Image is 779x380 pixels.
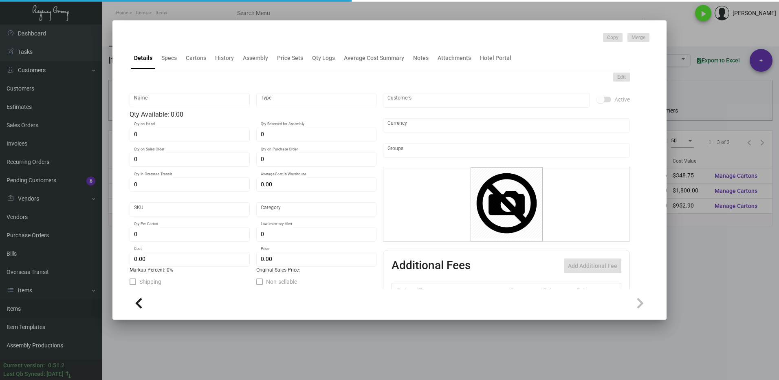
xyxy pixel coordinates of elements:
th: Cost [508,283,541,298]
input: Add new.. [387,97,586,104]
div: Last Qb Synced: [DATE] [3,370,64,378]
span: Shipping [139,277,161,287]
div: Current version: [3,361,45,370]
th: Active [392,283,417,298]
button: Copy [603,33,623,42]
th: Price type [575,283,612,298]
div: Specs [161,54,177,62]
div: Assembly [243,54,268,62]
input: Add new.. [387,147,626,154]
div: Attachments [438,54,471,62]
div: Hotel Portal [480,54,511,62]
span: Merge [632,34,645,41]
span: Edit [617,74,626,81]
button: Merge [627,33,649,42]
div: Qty Available: 0.00 [130,110,376,119]
div: Cartons [186,54,206,62]
div: History [215,54,234,62]
div: Qty Logs [312,54,335,62]
h2: Additional Fees [392,258,471,273]
div: Average Cost Summary [344,54,404,62]
div: Price Sets [277,54,303,62]
span: Non-sellable [266,277,297,287]
button: Add Additional Fee [564,258,621,273]
div: Details [134,54,152,62]
button: Edit [613,73,630,82]
span: Add Additional Fee [568,263,617,269]
div: 0.51.2 [48,361,64,370]
span: Copy [607,34,618,41]
th: Price [541,283,575,298]
div: Notes [413,54,429,62]
th: Type [416,283,508,298]
span: Active [614,95,630,104]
